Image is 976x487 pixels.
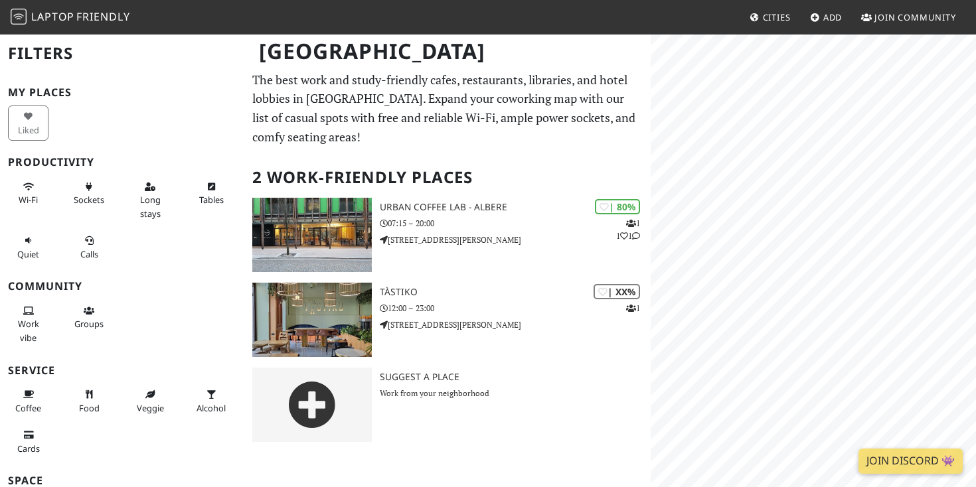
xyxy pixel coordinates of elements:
p: Work from your neighborhood [380,387,651,399]
span: Quiet [17,248,39,260]
a: Join Community [856,5,961,29]
button: Coffee [8,383,48,419]
h3: Urban Coffee Lab - Albere [380,202,651,213]
button: Cards [8,424,48,459]
span: Laptop [31,9,74,24]
button: Quiet [8,230,48,265]
button: Wi-Fi [8,176,48,211]
button: Veggie [130,383,171,419]
h3: Suggest a Place [380,372,651,383]
a: Suggest a Place Work from your neighborhood [244,368,651,442]
img: Tàstiko [252,283,372,357]
div: | 80% [595,199,640,214]
h3: Productivity [8,156,236,169]
p: The best work and study-friendly cafes, restaurants, libraries, and hotel lobbies in [GEOGRAPHIC_... [252,70,643,147]
img: Urban Coffee Lab - Albere [252,198,372,272]
button: Alcohol [191,383,232,419]
button: Tables [191,176,232,211]
p: 07:15 – 20:00 [380,217,651,230]
span: Work-friendly tables [199,194,224,206]
span: Add [823,11,843,23]
span: Credit cards [17,443,40,454]
span: Coffee [15,402,41,414]
span: Friendly [76,9,129,24]
a: Add [805,5,848,29]
p: 12:00 – 23:00 [380,302,651,314]
button: Sockets [69,176,110,211]
span: Cities [763,11,791,23]
span: Alcohol [197,402,226,414]
a: Join Discord 👾 [858,449,963,474]
p: [STREET_ADDRESS][PERSON_NAME] [380,234,651,246]
h3: Space [8,474,236,487]
span: Video/audio calls [80,248,98,260]
h3: My Places [8,86,236,99]
h3: Service [8,364,236,377]
img: LaptopFriendly [11,9,27,25]
span: Power sockets [74,194,104,206]
span: Stable Wi-Fi [19,194,38,206]
h1: [GEOGRAPHIC_DATA] [248,33,649,70]
span: Group tables [74,318,104,330]
h2: Filters [8,33,236,74]
a: LaptopFriendly LaptopFriendly [11,6,130,29]
h2: 2 Work-Friendly Places [252,157,643,198]
img: gray-place-d2bdb4477600e061c01bd816cc0f2ef0cfcb1ca9e3ad78868dd16fb2af073a21.png [252,368,372,442]
p: 1 1 1 [616,217,640,242]
p: [STREET_ADDRESS][PERSON_NAME] [380,318,651,331]
a: Cities [744,5,796,29]
button: Groups [69,300,110,335]
p: 1 [626,302,640,314]
h3: Community [8,280,236,293]
div: | XX% [594,284,640,299]
button: Food [69,383,110,419]
span: Join Community [874,11,956,23]
button: Work vibe [8,300,48,348]
span: Food [79,402,100,414]
button: Long stays [130,176,171,224]
button: Calls [69,230,110,265]
h3: Tàstiko [380,287,651,298]
a: Urban Coffee Lab - Albere | 80% 111 Urban Coffee Lab - Albere 07:15 – 20:00 [STREET_ADDRESS][PERS... [244,198,651,272]
span: Veggie [137,402,164,414]
a: Tàstiko | XX% 1 Tàstiko 12:00 – 23:00 [STREET_ADDRESS][PERSON_NAME] [244,283,651,357]
span: People working [18,318,39,343]
span: Long stays [140,194,161,219]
